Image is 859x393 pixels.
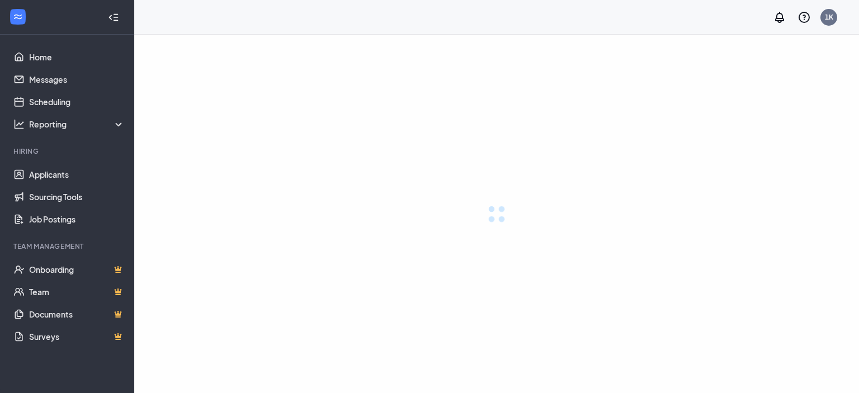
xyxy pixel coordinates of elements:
[108,12,119,23] svg: Collapse
[29,91,125,113] a: Scheduling
[29,303,125,325] a: DocumentsCrown
[29,119,125,130] div: Reporting
[29,46,125,68] a: Home
[12,11,23,22] svg: WorkstreamLogo
[29,163,125,186] a: Applicants
[29,281,125,303] a: TeamCrown
[29,68,125,91] a: Messages
[825,12,833,22] div: 1K
[29,208,125,230] a: Job Postings
[13,242,122,251] div: Team Management
[29,258,125,281] a: OnboardingCrown
[13,146,122,156] div: Hiring
[797,11,811,24] svg: QuestionInfo
[773,11,786,24] svg: Notifications
[29,325,125,348] a: SurveysCrown
[13,119,25,130] svg: Analysis
[29,186,125,208] a: Sourcing Tools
